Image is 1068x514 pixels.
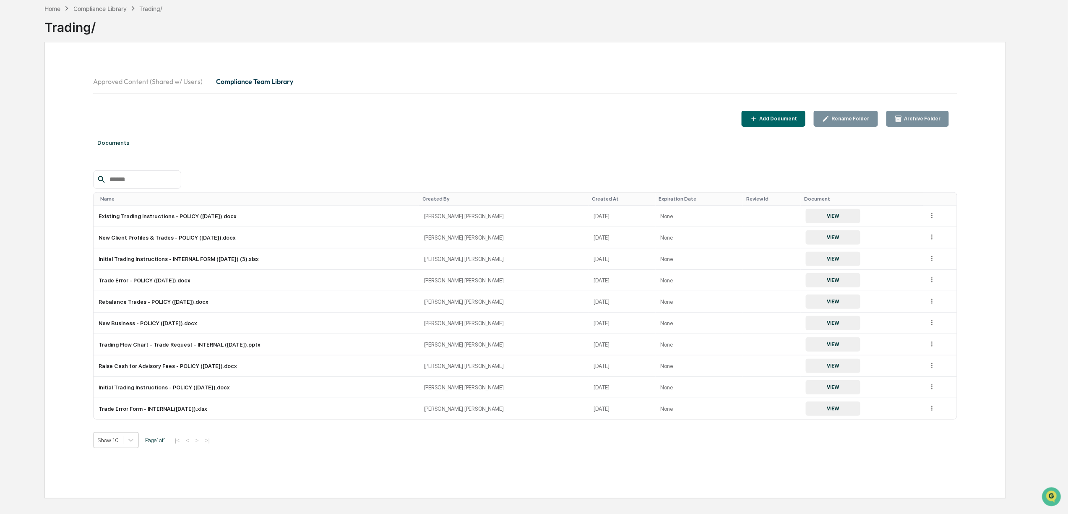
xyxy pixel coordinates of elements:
td: Initial Trading Instructions - POLICY ([DATE]).docx [94,377,419,398]
td: New Client Profiles & Trades - POLICY ([DATE]).docx [94,227,419,248]
span: Data Lookup [17,122,53,130]
div: Toggle SortBy [804,196,920,202]
button: VIEW [806,252,860,266]
div: Home [44,5,60,12]
td: [PERSON_NAME] [PERSON_NAME] [419,270,589,291]
div: Toggle SortBy [592,196,652,202]
td: None [656,227,743,248]
td: Raise Cash for Advisory Fees - POLICY ([DATE]).docx [94,355,419,377]
td: Initial Trading Instructions - INTERNAL FORM ([DATE]) (3).xlsx [94,248,419,270]
td: [PERSON_NAME] [PERSON_NAME] [419,334,589,355]
button: |< [172,437,182,444]
button: Archive Folder [886,111,949,127]
td: New Business - POLICY ([DATE]).docx [94,313,419,334]
span: Page 1 of 1 [145,437,166,444]
td: [DATE] [589,206,656,227]
td: [PERSON_NAME] [PERSON_NAME] [419,355,589,377]
td: [DATE] [589,334,656,355]
a: 🖐️Preclearance [5,103,57,118]
button: Approved Content (Shared w/ Users) [93,71,209,91]
td: None [656,206,743,227]
div: Add Document [758,116,797,122]
button: VIEW [806,402,860,416]
button: < [183,437,192,444]
span: Preclearance [17,106,54,115]
div: Toggle SortBy [422,196,586,202]
div: Trading/ [44,13,1005,35]
td: Trade Error Form - INTERNAL([DATE]).xlsx [94,398,419,419]
div: 🗄️ [61,107,68,114]
td: [DATE] [589,248,656,270]
div: secondary tabs example [93,71,957,91]
div: Toggle SortBy [659,196,740,202]
td: Rebalance Trades - POLICY ([DATE]).docx [94,291,419,313]
td: None [656,248,743,270]
td: [PERSON_NAME] [PERSON_NAME] [419,398,589,419]
div: 🔎 [8,123,15,130]
td: [DATE] [589,377,656,398]
span: Pylon [83,143,102,149]
div: Archive Folder [902,116,940,122]
input: Clear [22,39,138,47]
td: None [656,291,743,313]
button: VIEW [806,230,860,245]
td: None [656,270,743,291]
td: [DATE] [589,270,656,291]
div: Compliance Library [73,5,127,12]
td: None [656,355,743,377]
div: Start new chat [29,65,138,73]
td: [PERSON_NAME] [PERSON_NAME] [419,377,589,398]
td: None [656,313,743,334]
td: None [656,377,743,398]
img: 1746055101610-c473b297-6a78-478c-a979-82029cc54cd1 [8,65,23,80]
button: VIEW [806,273,860,287]
span: Attestations [69,106,104,115]
td: [PERSON_NAME] [PERSON_NAME] [419,227,589,248]
td: [DATE] [589,313,656,334]
td: [PERSON_NAME] [PERSON_NAME] [419,206,589,227]
td: Trading Flow Chart - Trade Request - INTERNAL ([DATE]).pptx [94,334,419,355]
td: [PERSON_NAME] [PERSON_NAME] [419,313,589,334]
td: [PERSON_NAME] [PERSON_NAME] [419,291,589,313]
td: Trade Error - POLICY ([DATE]).docx [94,270,419,291]
button: VIEW [806,359,860,373]
div: Toggle SortBy [746,196,797,202]
button: Compliance Team Library [209,71,300,91]
td: [PERSON_NAME] [PERSON_NAME] [419,248,589,270]
button: >| [203,437,212,444]
td: [DATE] [589,227,656,248]
div: Documents [93,131,957,154]
button: VIEW [806,380,860,394]
a: 🔎Data Lookup [5,119,56,134]
td: None [656,398,743,419]
button: VIEW [806,316,860,330]
a: Powered byPylon [59,142,102,149]
button: Start new chat [143,67,153,77]
button: VIEW [806,295,860,309]
button: VIEW [806,337,860,352]
td: None [656,334,743,355]
td: Existing Trading Instructions - POLICY ([DATE]).docx [94,206,419,227]
div: Toggle SortBy [100,196,416,202]
div: Trading/ [139,5,162,12]
p: How can we help? [8,18,153,31]
button: Add Document [742,111,806,127]
iframe: Open customer support [1041,486,1064,509]
div: 🖐️ [8,107,15,114]
div: Toggle SortBy [930,196,954,202]
div: We're available if you need us! [29,73,106,80]
button: > [193,437,201,444]
div: Rename Folder [830,116,870,122]
a: 🗄️Attestations [57,103,107,118]
td: [DATE] [589,398,656,419]
td: [DATE] [589,291,656,313]
button: VIEW [806,209,860,223]
td: [DATE] [589,355,656,377]
button: Rename Folder [814,111,878,127]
